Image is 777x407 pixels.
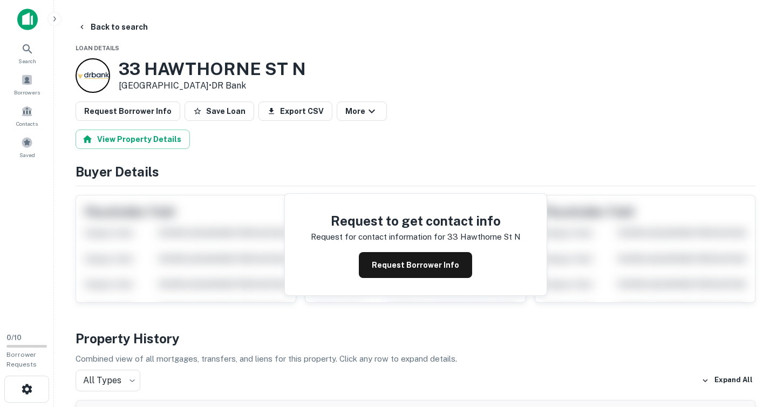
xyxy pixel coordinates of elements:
button: More [337,101,387,121]
a: Saved [3,132,51,161]
span: Loan Details [76,45,119,51]
p: [GEOGRAPHIC_DATA] • [119,79,306,92]
span: 0 / 10 [6,334,22,342]
span: Saved [19,151,35,159]
span: Search [18,57,36,65]
button: Back to search [73,17,152,37]
button: Request Borrower Info [359,252,472,278]
a: Search [3,38,51,67]
a: Contacts [3,101,51,130]
h4: Request to get contact info [311,211,521,230]
p: 33 hawthorne st n [447,230,521,243]
button: Export CSV [258,101,332,121]
span: Borrower Requests [6,351,37,368]
span: Borrowers [14,88,40,97]
button: View Property Details [76,130,190,149]
button: Save Loan [185,101,254,121]
div: All Types [76,370,140,391]
h3: 33 HAWTHORNE ST N [119,59,306,79]
img: capitalize-icon.png [17,9,38,30]
button: Request Borrower Info [76,101,180,121]
button: Expand All [699,372,755,389]
a: Borrowers [3,70,51,99]
h4: Buyer Details [76,162,755,181]
span: Contacts [16,119,38,128]
h4: Property History [76,329,755,348]
p: Combined view of all mortgages, transfers, and liens for this property. Click any row to expand d... [76,352,755,365]
p: Request for contact information for [311,230,445,243]
a: DR Bank [212,80,246,91]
